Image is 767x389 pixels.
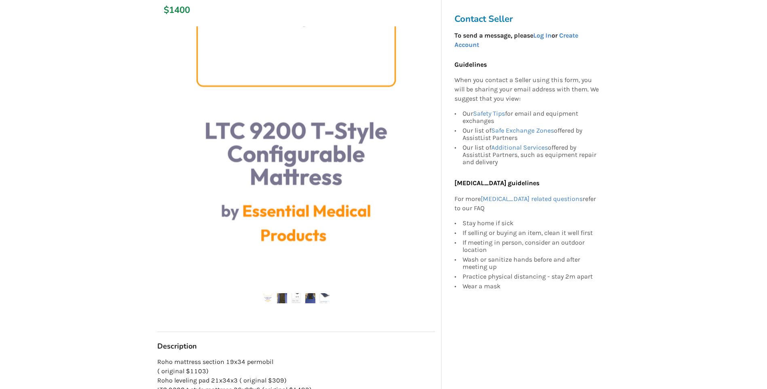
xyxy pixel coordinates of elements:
img: roho mattress set-mattress-bedroom equipment-coquitlam-assistlist-listing [319,293,330,303]
img: roho mattress set-mattress-bedroom equipment-coquitlam-assistlist-listing [291,293,301,303]
div: Wear a mask [463,281,599,290]
div: Our list of offered by AssistList Partners, such as equipment repair and delivery [463,143,599,166]
div: Our for email and equipment exchanges [463,110,599,126]
p: When you contact a Seller using this form, you will be sharing your email address with them. We s... [454,76,599,104]
h3: Description [157,342,435,351]
div: $1400 [164,4,168,16]
img: roho mattress set-mattress-bedroom equipment-coquitlam-assistlist-listing [305,293,315,303]
a: Additional Services [491,144,548,151]
div: Our list of offered by AssistList Partners [463,126,599,143]
b: Guidelines [454,61,487,68]
img: roho mattress set-mattress-bedroom equipment-coquitlam-assistlist-listing [277,293,287,303]
div: If selling or buying an item, clean it well first [463,228,599,238]
h3: Contact Seller [454,13,603,25]
a: [MEDICAL_DATA] related questions [481,195,583,203]
b: [MEDICAL_DATA] guidelines [454,179,539,187]
strong: To send a message, please or [454,32,578,49]
div: If meeting in person, consider an outdoor location [463,238,599,255]
div: Wash or sanitize hands before and after meeting up [463,255,599,272]
a: Safety Tips [473,110,505,117]
p: For more refer to our FAQ [454,194,599,213]
a: Log In [533,32,551,39]
div: Practice physical distancing - stay 2m apart [463,272,599,281]
div: Stay home if sick [463,220,599,228]
img: roho mattress set-mattress-bedroom equipment-coquitlam-assistlist-listing [263,293,273,303]
a: Safe Exchange Zones [491,127,554,134]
